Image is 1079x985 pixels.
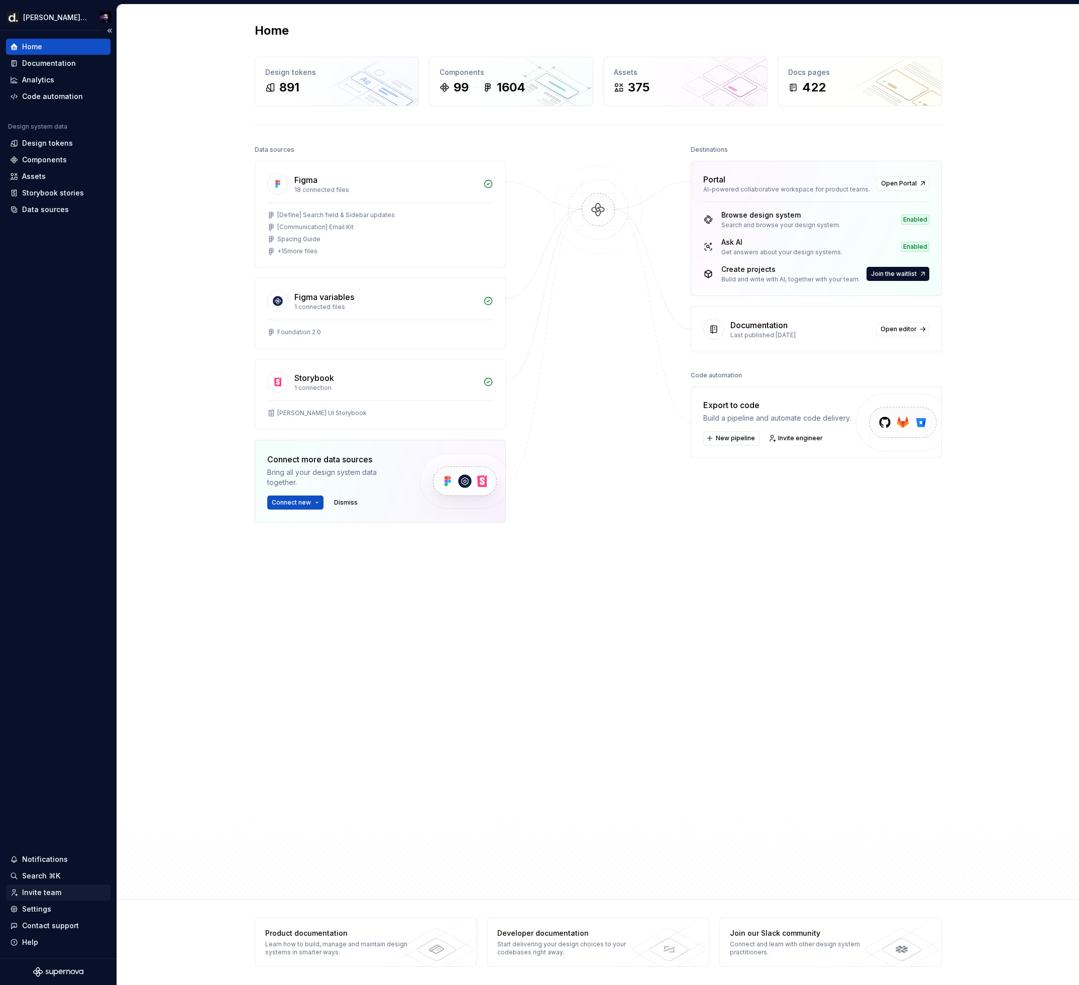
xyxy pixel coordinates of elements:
[721,221,840,229] div: Search and browse your design system.
[778,57,942,106] a: Docs pages422
[719,918,942,967] a: Join our Slack communityConnect and learn with other design system practitioners.
[730,319,788,331] div: Documentation
[881,325,917,333] span: Open editor
[255,57,419,106] a: Design tokens891
[901,242,929,252] div: Enabled
[22,91,83,102] div: Code automation
[22,138,73,148] div: Design tokens
[429,57,593,106] a: Components991604
[497,928,643,938] div: Developer documentation
[267,467,403,487] div: Bring all your design system data together.
[628,79,650,95] div: 375
[721,248,842,256] div: Get answers about your design systems.
[778,434,823,442] span: Invite engineer
[255,23,289,39] h2: Home
[703,431,760,445] button: New pipeline
[6,884,111,901] a: Invite team
[255,161,506,268] a: Figma18 connected files[Define] Search field & Sidebar updates[Communication] Email KitSpacing Gu...
[603,57,768,106] a: Assets375
[22,921,79,931] div: Contact support
[454,79,469,95] div: 99
[730,940,876,956] div: Connect and learn with other design system practitioners.
[788,67,931,77] div: Docs pages
[730,928,876,938] div: Join our Slack community
[6,72,111,88] a: Analytics
[703,399,851,411] div: Export to code
[33,967,83,977] svg: Supernova Logo
[6,851,111,867] button: Notifications
[721,210,840,220] div: Browse design system
[881,179,917,187] span: Open Portal
[721,264,860,274] div: Create projects
[6,168,111,184] a: Assets
[22,871,60,881] div: Search ⌘K
[871,270,917,278] span: Join the waitlist
[22,888,61,898] div: Invite team
[487,918,709,967] a: Developer documentationStart delivering your design choices to your codebases right away.
[6,55,111,71] a: Documentation
[277,247,317,255] div: + 15 more files
[265,928,411,938] div: Product documentation
[6,934,111,950] button: Help
[272,499,311,507] span: Connect new
[22,155,67,165] div: Components
[277,235,320,243] div: Spacing Guide
[876,322,929,336] a: Open editor
[255,359,506,430] a: Storybook1 connection[PERSON_NAME] UI Storybook
[294,186,477,194] div: 18 connected files
[334,499,358,507] span: Dismiss
[6,868,111,884] button: Search ⌘K
[23,13,87,23] div: [PERSON_NAME] UI
[901,215,929,225] div: Enabled
[99,12,112,24] img: Pantelis
[6,185,111,201] a: Storybook stories
[2,7,115,28] button: [PERSON_NAME] UIPantelis
[6,152,111,168] a: Components
[267,453,403,465] div: Connect more data sources
[8,123,67,131] div: Design system data
[22,58,76,68] div: Documentation
[802,79,826,95] div: 422
[703,413,851,423] div: Build a pipeline and automate code delivery.
[614,67,757,77] div: Assets
[766,431,827,445] a: Invite engineer
[867,267,929,281] button: Join the waitlist
[716,434,755,442] span: New pipeline
[22,42,42,52] div: Home
[22,171,46,181] div: Assets
[877,176,929,190] a: Open Portal
[22,205,69,215] div: Data sources
[7,12,19,24] img: b918d911-6884-482e-9304-cbecc30deec6.png
[294,174,317,186] div: Figma
[691,368,742,382] div: Code automation
[255,278,506,349] a: Figma variables1 connected filesFoundation 2.0
[440,67,583,77] div: Components
[6,135,111,151] a: Design tokens
[265,67,408,77] div: Design tokens
[294,384,477,392] div: 1 connection
[277,328,321,336] div: Foundation 2.0
[255,143,294,157] div: Data sources
[277,223,354,231] div: [Communication] Email Kit
[691,143,728,157] div: Destinations
[6,918,111,934] button: Contact support
[22,904,51,914] div: Settings
[255,918,477,967] a: Product documentationLearn how to build, manage and maintain design systems in smarter ways.
[277,409,367,417] div: [PERSON_NAME] UI Storybook
[497,940,643,956] div: Start delivering your design choices to your codebases right away.
[22,937,38,947] div: Help
[6,88,111,105] a: Code automation
[703,173,725,185] div: Portal
[6,202,111,218] a: Data sources
[294,303,477,311] div: 1 connected files
[267,496,323,510] button: Connect new
[6,39,111,55] a: Home
[730,331,870,339] div: Last published [DATE]
[265,940,411,956] div: Learn how to build, manage and maintain design systems in smarter ways.
[102,24,117,38] button: Collapse sidebar
[277,211,395,219] div: [Define] Search field & Sidebar updates
[703,185,871,193] div: AI-powered collaborative workspace for product teams.
[22,854,68,864] div: Notifications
